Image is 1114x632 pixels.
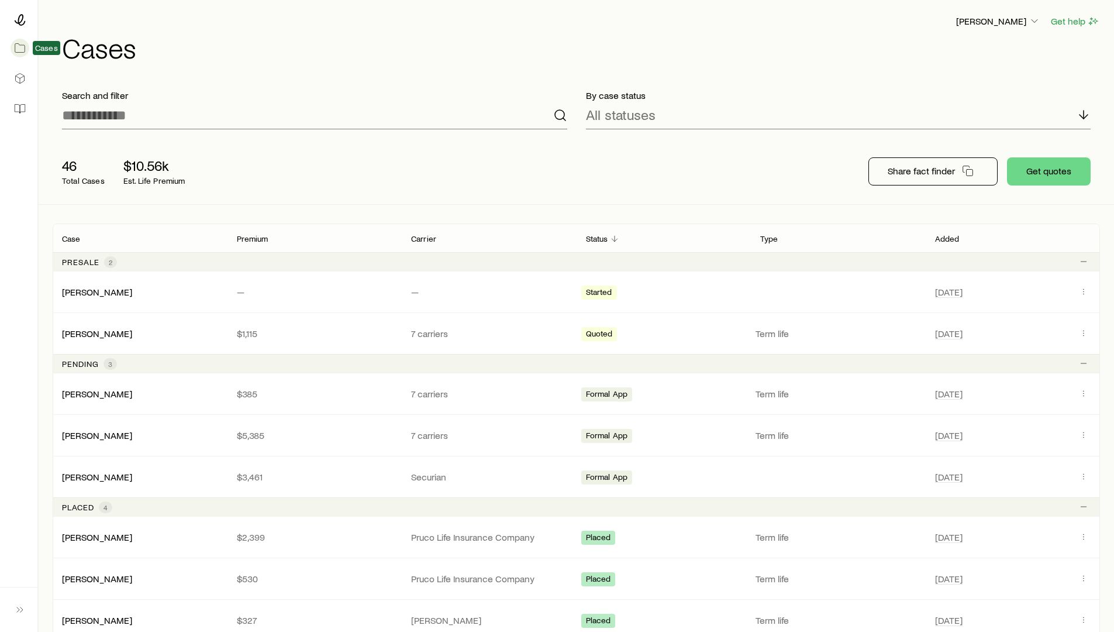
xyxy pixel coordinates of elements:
span: [DATE] [935,430,963,441]
button: Get quotes [1007,157,1091,186]
p: — [411,286,567,298]
a: [PERSON_NAME] [62,430,132,441]
span: Placed [586,574,611,586]
p: $327 [237,614,393,626]
p: $10.56k [123,157,185,174]
a: [PERSON_NAME] [62,573,132,584]
p: [PERSON_NAME] [411,614,567,626]
p: Pruco Life Insurance Company [411,531,567,543]
span: [DATE] [935,471,963,483]
span: [DATE] [935,573,963,585]
div: [PERSON_NAME] [62,388,132,400]
div: [PERSON_NAME] [62,286,132,298]
p: $385 [237,388,393,400]
p: Total Cases [62,176,105,186]
span: Formal App [586,431,628,443]
p: [PERSON_NAME] [956,15,1040,27]
p: Search and filter [62,90,567,101]
div: [PERSON_NAME] [62,573,132,585]
p: Term life [756,573,921,585]
button: [PERSON_NAME] [956,15,1041,29]
p: Added [935,234,960,243]
p: 7 carriers [411,328,567,339]
a: [PERSON_NAME] [62,614,132,626]
span: [DATE] [935,328,963,339]
a: [PERSON_NAME] [62,531,132,542]
p: Presale [62,257,99,267]
div: [PERSON_NAME] [62,328,132,340]
span: Formal App [586,389,628,401]
p: Pruco Life Insurance Company [411,573,567,585]
p: Term life [756,430,921,441]
p: $530 [237,573,393,585]
p: 7 carriers [411,430,567,441]
p: Term life [756,328,921,339]
span: [DATE] [935,614,963,626]
span: Quoted [586,329,613,341]
p: 46 [62,157,105,174]
h1: Cases [62,33,1100,61]
p: Case [62,234,81,243]
p: Term life [756,531,921,543]
span: Placed [586,533,611,545]
span: 2 [109,257,112,267]
span: Cases [35,43,58,53]
p: All statuses [586,107,656,123]
p: Type [760,234,778,243]
a: [PERSON_NAME] [62,471,132,482]
p: Status [586,234,608,243]
div: [PERSON_NAME] [62,531,132,544]
span: [DATE] [935,388,963,400]
p: Term life [756,388,921,400]
p: Placed [62,503,94,512]
div: [PERSON_NAME] [62,471,132,483]
p: Premium [237,234,268,243]
span: [DATE] [935,531,963,543]
p: $1,115 [237,328,393,339]
p: Est. Life Premium [123,176,185,186]
p: $5,385 [237,430,393,441]
span: 4 [104,503,108,512]
button: Get help [1050,15,1100,28]
p: Share fact finder [888,165,955,177]
button: Share fact finder [868,157,998,186]
span: Started [586,287,612,300]
span: Placed [586,616,611,628]
p: By case status [586,90,1091,101]
div: [PERSON_NAME] [62,614,132,627]
span: [DATE] [935,286,963,298]
p: $2,399 [237,531,393,543]
p: 7 carriers [411,388,567,400]
p: Securian [411,471,567,483]
a: [PERSON_NAME] [62,328,132,339]
span: Formal App [586,472,628,485]
p: $3,461 [237,471,393,483]
p: — [237,286,393,298]
span: 3 [108,359,112,369]
div: [PERSON_NAME] [62,430,132,442]
a: [PERSON_NAME] [62,286,132,297]
a: [PERSON_NAME] [62,388,132,399]
p: Term life [756,614,921,626]
p: Carrier [411,234,436,243]
p: Pending [62,359,99,369]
